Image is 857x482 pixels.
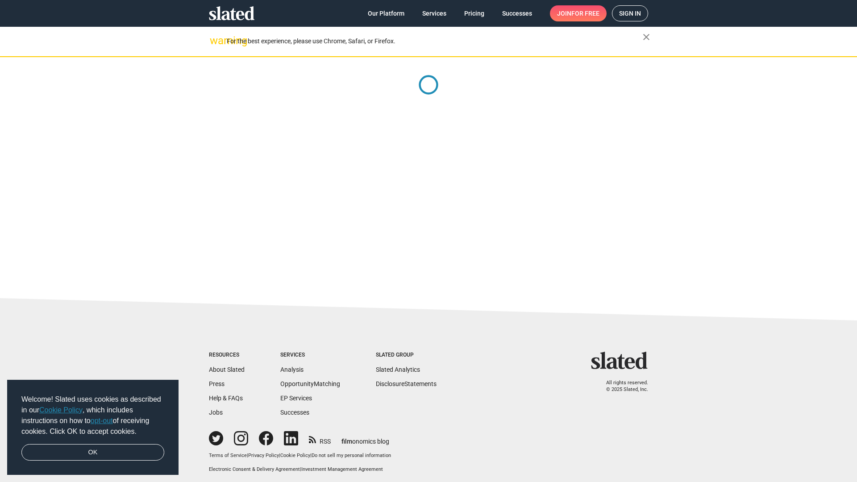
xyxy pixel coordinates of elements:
[209,466,300,472] a: Electronic Consent & Delivery Agreement
[557,5,599,21] span: Join
[280,453,310,458] a: Cookie Policy
[209,395,243,402] a: Help & FAQs
[209,380,225,387] a: Press
[550,5,607,21] a: Joinfor free
[39,406,83,414] a: Cookie Policy
[210,35,220,46] mat-icon: warning
[457,5,491,21] a: Pricing
[247,453,248,458] span: |
[301,466,383,472] a: Investment Management Agreement
[312,453,391,459] button: Do not sell my personal information
[91,417,113,424] a: opt-out
[227,35,643,47] div: For the best experience, please use Chrome, Safari, or Firefox.
[280,395,312,402] a: EP Services
[597,380,648,393] p: All rights reserved. © 2025 Slated, Inc.
[309,432,331,446] a: RSS
[341,438,352,445] span: film
[376,380,437,387] a: DisclosureStatements
[341,430,389,446] a: filmonomics blog
[376,352,437,359] div: Slated Group
[21,394,164,437] span: Welcome! Slated uses cookies as described in our , which includes instructions on how to of recei...
[209,453,247,458] a: Terms of Service
[502,5,532,21] span: Successes
[641,32,652,42] mat-icon: close
[361,5,412,21] a: Our Platform
[7,380,179,475] div: cookieconsent
[571,5,599,21] span: for free
[209,352,245,359] div: Resources
[209,409,223,416] a: Jobs
[495,5,539,21] a: Successes
[376,366,420,373] a: Slated Analytics
[280,352,340,359] div: Services
[280,409,309,416] a: Successes
[368,5,404,21] span: Our Platform
[415,5,453,21] a: Services
[612,5,648,21] a: Sign in
[300,466,301,472] span: |
[310,453,312,458] span: |
[279,453,280,458] span: |
[21,444,164,461] a: dismiss cookie message
[248,453,279,458] a: Privacy Policy
[280,380,340,387] a: OpportunityMatching
[422,5,446,21] span: Services
[209,366,245,373] a: About Slated
[619,6,641,21] span: Sign in
[280,366,304,373] a: Analysis
[464,5,484,21] span: Pricing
